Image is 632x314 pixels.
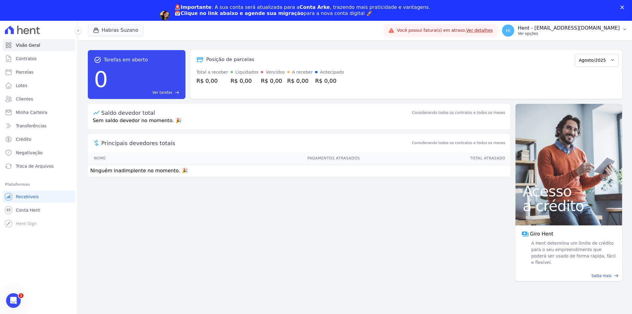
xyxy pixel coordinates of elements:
[181,10,304,16] b: Clique no link abaixo e agende sua migração
[530,240,616,266] span: A Hent determina um limite de crédito para o seu empreendimento que poderá ser usado de forma ráp...
[360,152,510,165] th: Total Atrasado
[16,69,34,75] span: Parcelas
[287,77,313,85] div: R$ 0,00
[206,56,254,63] div: Posição de parcelas
[175,90,179,95] span: east
[315,77,344,85] div: R$ 0,00
[16,123,47,129] span: Transferências
[94,56,101,64] span: task_alt
[16,96,33,102] span: Clientes
[261,77,285,85] div: R$ 0,00
[174,4,211,10] b: 🚨Importante
[266,69,285,75] div: Vencidos
[591,273,612,279] span: Saiba mais
[16,207,40,213] span: Conta Hent
[6,293,21,308] iframe: Intercom live chat
[196,69,228,75] div: Total a receber
[518,25,620,31] p: Hent - [EMAIL_ADDRESS][DOMAIN_NAME]
[523,199,615,213] span: a crédito
[235,69,259,75] div: Liquidados
[88,164,510,177] td: Ninguém inadimplente no momento. 🎉
[2,106,75,119] a: Minha Carteira
[518,31,620,36] p: Ver opções
[2,66,75,78] a: Parcelas
[620,5,627,9] div: Fechar
[174,20,225,27] a: Agendar migração
[2,79,75,92] a: Lotes
[519,273,619,279] a: Saiba mais east
[2,160,75,172] a: Troca de Arquivos
[397,27,493,34] span: Você possui fatura(s) em atraso.
[160,11,170,20] img: Profile image for Adriane
[497,22,632,39] button: Hi Hent - [EMAIL_ADDRESS][DOMAIN_NAME] Ver opções
[412,140,505,146] span: Considerando todos os contratos e todos os meses
[320,69,344,75] div: Antecipado
[614,273,619,278] span: east
[2,93,75,105] a: Clientes
[101,109,411,117] div: Saldo devedor total
[16,109,47,115] span: Minha Carteira
[88,152,163,165] th: Nome
[530,230,553,238] span: Giro Hent
[174,4,430,16] div: : A sua conta será atualizada para a , trazendo mais praticidade e vantagens. 📅 para a nova conta...
[94,64,108,95] div: 0
[16,194,39,200] span: Recebíveis
[16,82,27,89] span: Lotes
[2,39,75,51] a: Visão Geral
[88,24,143,36] button: Habras Suzano
[88,117,510,129] p: Sem saldo devedor no momento. 🎉
[300,4,330,10] b: Conta Arke
[196,77,228,85] div: R$ 0,00
[101,139,411,147] span: Principais devedores totais
[2,191,75,203] a: Recebíveis
[16,136,31,142] span: Crédito
[16,163,54,169] span: Troca de Arquivos
[104,56,148,64] span: Tarefas em aberto
[2,133,75,145] a: Crédito
[2,120,75,132] a: Transferências
[2,147,75,159] a: Negativação
[163,152,361,165] th: Pagamentos Atrasados
[506,28,510,33] span: Hi
[16,150,43,156] span: Negativação
[231,77,259,85] div: R$ 0,00
[523,184,615,199] span: Acesso
[2,204,75,216] a: Conta Hent
[16,56,37,62] span: Contratos
[2,53,75,65] a: Contratos
[292,69,313,75] div: A receber
[19,293,23,298] span: 1
[110,90,179,95] a: Ver tarefas east
[5,181,73,188] div: Plataformas
[466,28,493,33] a: Ver detalhes
[153,90,172,95] span: Ver tarefas
[16,42,40,48] span: Visão Geral
[412,110,505,115] div: Considerando todos os contratos e todos os meses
